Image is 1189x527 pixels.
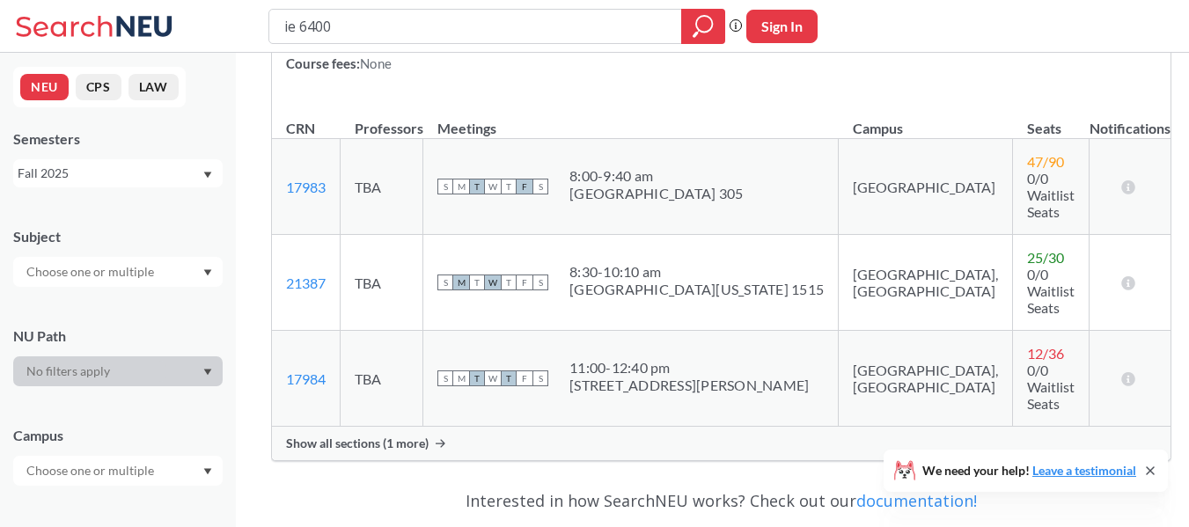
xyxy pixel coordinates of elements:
span: T [501,370,517,386]
button: LAW [128,74,179,100]
span: Show all sections (1 more) [286,436,429,451]
span: 0/0 Waitlist Seats [1027,362,1075,412]
div: Interested in how SearchNEU works? Check out our [271,475,1171,526]
span: T [469,274,485,290]
div: CRN [286,119,315,138]
span: We need your help! [922,465,1136,477]
svg: Dropdown arrow [203,172,212,179]
span: M [453,274,469,290]
div: Fall 2025Dropdown arrow [13,159,223,187]
div: [GEOGRAPHIC_DATA] 305 [569,185,743,202]
a: 17983 [286,179,326,195]
th: Professors [341,101,423,139]
span: F [517,274,532,290]
span: F [517,370,532,386]
input: Class, professor, course number, "phrase" [283,11,669,41]
a: 21387 [286,274,326,291]
div: 11:00 - 12:40 pm [569,359,809,377]
span: S [532,179,548,194]
span: S [437,179,453,194]
div: Dropdown arrow [13,257,223,287]
div: 8:30 - 10:10 am [569,263,824,281]
svg: Dropdown arrow [203,369,212,376]
span: T [469,179,485,194]
span: S [532,370,548,386]
a: Leave a testimonial [1032,463,1136,478]
span: 0/0 Waitlist Seats [1027,266,1075,316]
div: [STREET_ADDRESS][PERSON_NAME] [569,377,809,394]
span: 47 / 90 [1027,153,1064,170]
span: S [437,370,453,386]
div: NU Path [13,326,223,346]
td: [GEOGRAPHIC_DATA], [GEOGRAPHIC_DATA] [839,235,1013,331]
span: M [453,370,469,386]
span: 12 / 36 [1027,345,1064,362]
td: TBA [341,235,423,331]
span: S [532,274,548,290]
span: M [453,179,469,194]
button: Sign In [746,10,818,43]
svg: magnifying glass [693,14,714,39]
svg: Dropdown arrow [203,269,212,276]
button: NEU [20,74,69,100]
a: 17984 [286,370,326,387]
span: W [485,179,501,194]
td: [GEOGRAPHIC_DATA], [GEOGRAPHIC_DATA] [839,331,1013,427]
span: S [437,274,453,290]
div: Dropdown arrow [13,356,223,386]
div: [GEOGRAPHIC_DATA][US_STATE] 1515 [569,281,824,298]
span: 0/0 Waitlist Seats [1027,170,1075,220]
span: F [517,179,532,194]
th: Meetings [423,101,839,139]
span: None [360,55,392,71]
th: Campus [839,101,1013,139]
span: T [469,370,485,386]
div: 8:00 - 9:40 am [569,167,743,185]
span: 25 / 30 [1027,249,1064,266]
div: Subject [13,227,223,246]
input: Choose one or multiple [18,460,165,481]
button: CPS [76,74,121,100]
input: Choose one or multiple [18,261,165,282]
span: T [501,274,517,290]
div: Campus [13,426,223,445]
div: Show all sections (1 more) [272,427,1171,460]
div: magnifying glass [681,9,725,44]
svg: Dropdown arrow [203,468,212,475]
a: documentation! [856,490,977,511]
td: TBA [341,139,423,235]
div: Semesters [13,129,223,149]
span: W [485,370,501,386]
th: Notifications [1090,101,1171,139]
div: Dropdown arrow [13,456,223,486]
td: TBA [341,331,423,427]
span: W [485,274,501,290]
td: [GEOGRAPHIC_DATA] [839,139,1013,235]
span: T [501,179,517,194]
div: Fall 2025 [18,164,202,183]
th: Seats [1013,101,1090,139]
